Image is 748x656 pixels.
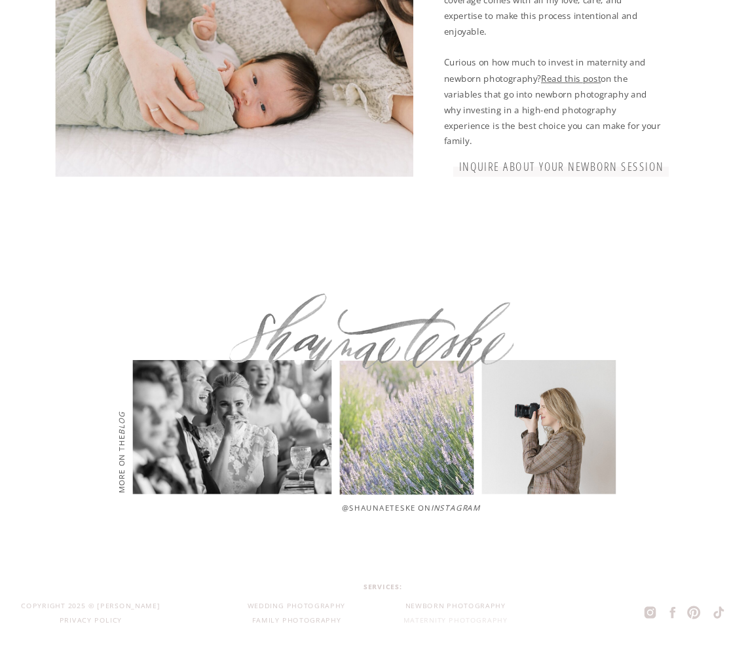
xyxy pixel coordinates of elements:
[224,600,369,614] a: wedding photography
[115,363,127,494] p: more on the
[115,363,127,494] a: more on theblog
[224,614,369,629] a: family photography
[58,614,122,629] a: Privacy Policy
[457,160,667,175] a: inquire about your newborn Session
[342,501,586,513] p: @shaunaeteske on
[342,501,586,513] a: @shaunaeteske onInstagram
[116,412,126,435] i: blog
[383,614,528,629] a: Maternity Photography
[541,72,601,84] a: Read this post
[364,582,402,591] b: services:
[19,600,163,614] div: copyright 2025 © [PERSON_NAME]
[383,600,528,614] a: Newborn photography
[431,503,481,513] i: Instagram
